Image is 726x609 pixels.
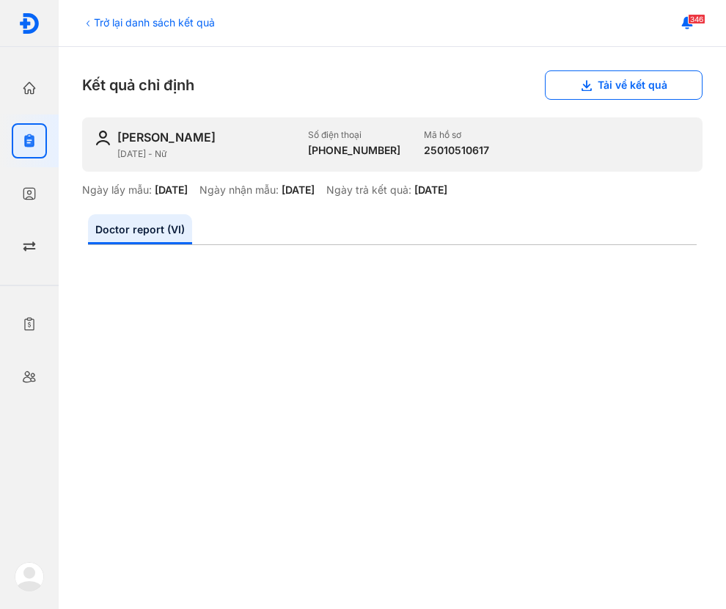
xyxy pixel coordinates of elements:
div: Kết quả chỉ định [82,70,703,100]
div: 25010510617 [424,144,489,157]
div: [DATE] [155,183,188,197]
div: Số điện thoại [308,129,400,141]
div: Mã hồ sơ [424,129,489,141]
button: Tải về kết quả [545,70,703,100]
div: [DATE] - Nữ [117,148,296,160]
img: logo [18,12,40,34]
div: Ngày lấy mẫu: [82,183,152,197]
img: user-icon [94,129,111,147]
div: [PERSON_NAME] [117,129,216,145]
div: Ngày nhận mẫu: [199,183,279,197]
div: [DATE] [414,183,447,197]
span: 346 [688,14,705,24]
div: [DATE] [282,183,315,197]
div: Ngày trả kết quả: [326,183,411,197]
img: logo [15,562,44,591]
div: [PHONE_NUMBER] [308,144,400,157]
div: Trở lại danh sách kết quả [82,15,215,30]
a: Doctor report (VI) [88,214,192,244]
